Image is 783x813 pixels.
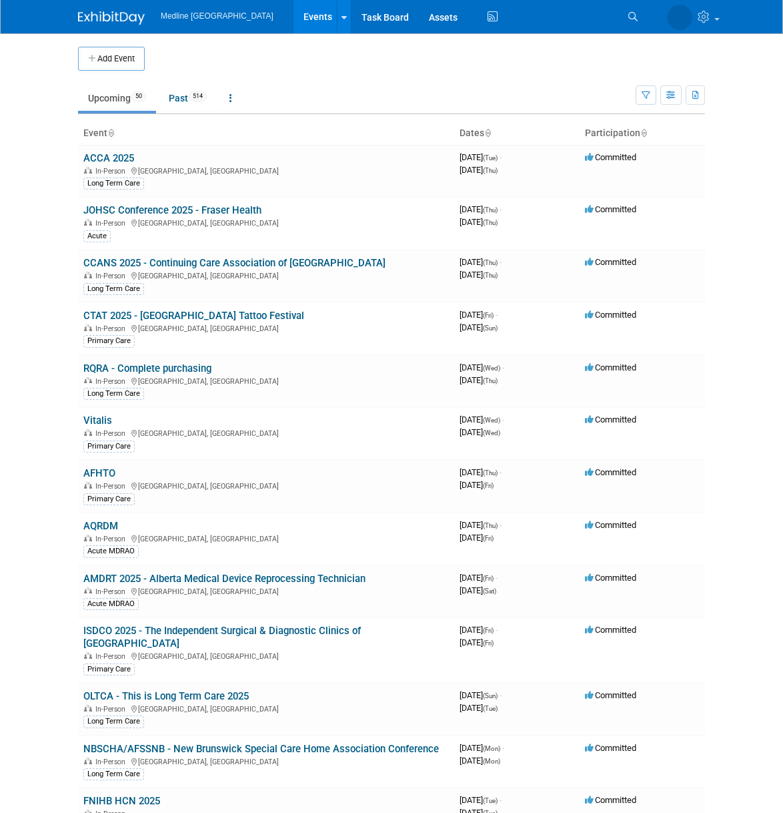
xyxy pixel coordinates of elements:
[483,167,498,174] span: (Thu)
[83,598,139,610] div: Acute MDRAO
[460,204,502,214] span: [DATE]
[95,705,129,714] span: In-Person
[483,429,500,437] span: (Wed)
[585,204,636,214] span: Committed
[502,415,504,425] span: -
[83,703,449,714] div: [GEOGRAPHIC_DATA], [GEOGRAPHIC_DATA]
[483,272,498,279] span: (Thu)
[95,587,129,596] span: In-Person
[460,270,498,280] span: [DATE]
[83,625,361,649] a: ISDCO 2025 - The Independent Surgical & Diagnostic Clinics of [GEOGRAPHIC_DATA]
[83,533,449,543] div: [GEOGRAPHIC_DATA], [GEOGRAPHIC_DATA]
[95,482,129,491] span: In-Person
[483,758,500,765] span: (Mon)
[460,217,498,227] span: [DATE]
[483,587,496,595] span: (Sat)
[500,520,502,530] span: -
[460,480,494,490] span: [DATE]
[84,587,92,594] img: In-Person Event
[83,520,118,532] a: AQRDM
[483,482,494,489] span: (Fri)
[78,47,145,71] button: Add Event
[78,122,454,145] th: Event
[161,11,273,21] span: Medline [GEOGRAPHIC_DATA]
[460,310,498,320] span: [DATE]
[484,127,491,138] a: Sort by Start Date
[585,690,636,700] span: Committed
[483,377,498,384] span: (Thu)
[483,219,498,226] span: (Thu)
[83,283,144,295] div: Long Term Care
[460,795,502,805] span: [DATE]
[483,627,494,634] span: (Fri)
[483,154,498,162] span: (Tue)
[460,533,494,543] span: [DATE]
[78,85,156,111] a: Upcoming50
[483,324,498,332] span: (Sun)
[83,573,365,585] a: AMDRT 2025 - Alberta Medical Device Reprocessing Technician
[483,364,500,372] span: (Wed)
[496,573,498,583] span: -
[585,795,636,805] span: Committed
[95,652,129,661] span: In-Person
[83,743,439,755] a: NBSCHA/AFSSNB - New Brunswick Special Care Home Association Conference
[483,417,500,424] span: (Wed)
[585,573,636,583] span: Committed
[483,692,498,700] span: (Sun)
[460,703,498,713] span: [DATE]
[460,573,498,583] span: [DATE]
[83,493,135,505] div: Primary Care
[83,362,211,374] a: RQRA - Complete purchasing
[83,152,134,164] a: ACCA 2025
[460,743,504,753] span: [DATE]
[83,375,449,386] div: [GEOGRAPHIC_DATA], [GEOGRAPHIC_DATA]
[585,415,636,425] span: Committed
[460,375,498,385] span: [DATE]
[95,167,129,176] span: In-Person
[83,427,449,438] div: [GEOGRAPHIC_DATA], [GEOGRAPHIC_DATA]
[83,467,115,479] a: AFHTO
[84,705,92,712] img: In-Person Event
[84,219,92,226] img: In-Person Event
[460,585,496,595] span: [DATE]
[454,122,580,145] th: Dates
[83,270,449,280] div: [GEOGRAPHIC_DATA], [GEOGRAPHIC_DATA]
[83,663,135,675] div: Primary Care
[84,535,92,541] img: In-Person Event
[460,257,502,267] span: [DATE]
[496,310,498,320] span: -
[83,257,385,269] a: CCANS 2025 - Continuing Care Association of [GEOGRAPHIC_DATA]
[83,388,144,400] div: Long Term Care
[460,520,502,530] span: [DATE]
[83,230,111,242] div: Acute
[83,650,449,661] div: [GEOGRAPHIC_DATA], [GEOGRAPHIC_DATA]
[580,122,705,145] th: Participation
[83,415,112,427] a: Vitalis
[83,335,135,347] div: Primary Care
[83,690,249,702] a: OLTCA - This is Long Term Care 2025
[585,743,636,753] span: Committed
[585,310,636,320] span: Committed
[83,756,449,766] div: [GEOGRAPHIC_DATA], [GEOGRAPHIC_DATA]
[95,535,129,543] span: In-Person
[500,690,502,700] span: -
[189,91,207,101] span: 514
[83,204,261,216] a: JOHSC Conference 2025 - Fraser Health
[84,272,92,278] img: In-Person Event
[460,322,498,332] span: [DATE]
[585,520,636,530] span: Committed
[84,167,92,174] img: In-Person Event
[131,91,146,101] span: 50
[502,743,504,753] span: -
[585,467,636,477] span: Committed
[500,257,502,267] span: -
[585,152,636,162] span: Committed
[84,324,92,331] img: In-Person Event
[500,204,502,214] span: -
[483,639,494,647] span: (Fri)
[83,480,449,491] div: [GEOGRAPHIC_DATA], [GEOGRAPHIC_DATA]
[460,625,498,635] span: [DATE]
[159,85,217,111] a: Past514
[483,705,498,712] span: (Tue)
[84,429,92,436] img: In-Person Event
